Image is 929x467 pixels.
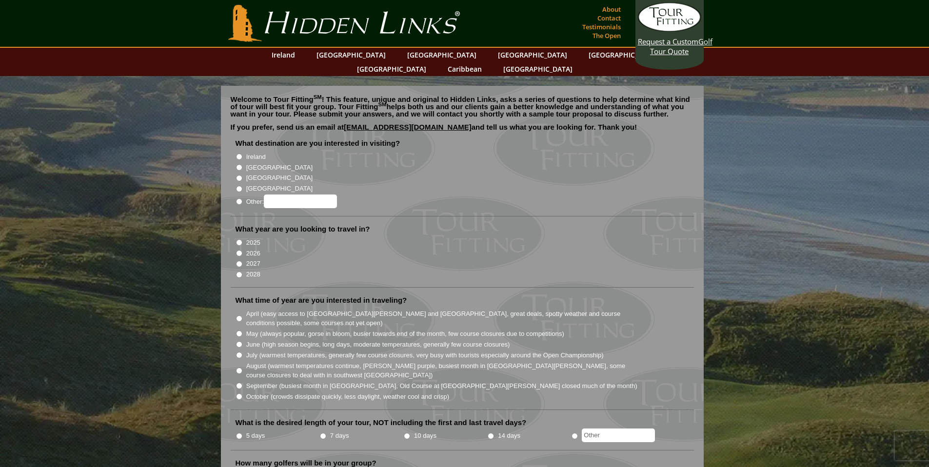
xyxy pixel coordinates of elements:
input: Other [582,428,655,442]
label: 10 days [414,431,436,441]
a: Contact [595,11,623,25]
label: 2028 [246,270,260,279]
label: 2026 [246,249,260,258]
label: 2027 [246,259,260,269]
label: Ireland [246,152,266,162]
label: June (high season begins, long days, moderate temperatures, generally few course closures) [246,340,510,350]
input: Other: [264,195,337,208]
a: The Open [590,29,623,42]
a: [GEOGRAPHIC_DATA] [584,48,663,62]
label: What is the desired length of your tour, NOT including the first and last travel days? [236,418,527,428]
span: Request a Custom [638,37,698,46]
a: [GEOGRAPHIC_DATA] [493,48,572,62]
label: What time of year are you interested in traveling? [236,295,407,305]
a: [GEOGRAPHIC_DATA] [352,62,431,76]
label: Other: [246,195,337,208]
label: What year are you looking to travel in? [236,224,370,234]
a: [GEOGRAPHIC_DATA] [402,48,481,62]
label: July (warmest temperatures, generally few course closures, very busy with tourists especially aro... [246,350,604,360]
a: About [600,2,623,16]
label: What destination are you interested in visiting? [236,138,400,148]
a: Ireland [267,48,300,62]
label: 14 days [498,431,520,441]
label: [GEOGRAPHIC_DATA] [246,163,313,173]
a: [EMAIL_ADDRESS][DOMAIN_NAME] [344,123,472,131]
label: [GEOGRAPHIC_DATA] [246,173,313,183]
label: [GEOGRAPHIC_DATA] [246,184,313,194]
p: If you prefer, send us an email at and tell us what you are looking for. Thank you! [231,123,694,138]
a: [GEOGRAPHIC_DATA] [312,48,391,62]
a: [GEOGRAPHIC_DATA] [498,62,577,76]
sup: SM [378,101,387,107]
a: Request a CustomGolf Tour Quote [638,2,701,56]
a: Testimonials [580,20,623,34]
label: April (easy access to [GEOGRAPHIC_DATA][PERSON_NAME] and [GEOGRAPHIC_DATA], great deals, spotty w... [246,309,638,328]
p: Welcome to Tour Fitting ! This feature, unique and original to Hidden Links, asks a series of que... [231,96,694,117]
label: 2025 [246,238,260,248]
label: 7 days [330,431,349,441]
label: 5 days [246,431,265,441]
label: September (busiest month in [GEOGRAPHIC_DATA], Old Course at [GEOGRAPHIC_DATA][PERSON_NAME] close... [246,381,637,391]
label: May (always popular, gorse in bloom, busier towards end of the month, few course closures due to ... [246,329,564,339]
label: August (warmest temperatures continue, [PERSON_NAME] purple, busiest month in [GEOGRAPHIC_DATA][P... [246,361,638,380]
label: October (crowds dissipate quickly, less daylight, weather cool and crisp) [246,392,450,402]
sup: SM [314,94,322,100]
a: Caribbean [443,62,487,76]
